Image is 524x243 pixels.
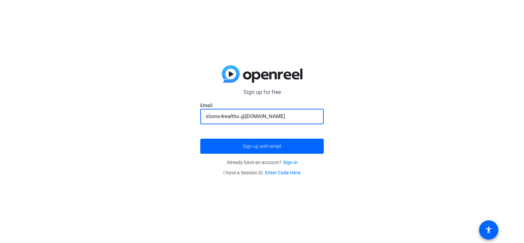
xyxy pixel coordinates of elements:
[265,170,301,175] a: Enter Code Here
[223,170,301,175] span: I have a Session ID.
[222,65,302,83] img: blue-gradient.svg
[227,160,298,165] span: Already have an account?
[200,139,324,154] button: Sign up with email
[200,102,324,109] label: Email
[200,88,324,96] p: Sign up for free
[206,112,318,120] input: Enter Email Address
[485,226,493,234] mat-icon: accessibility
[283,160,298,165] a: Sign in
